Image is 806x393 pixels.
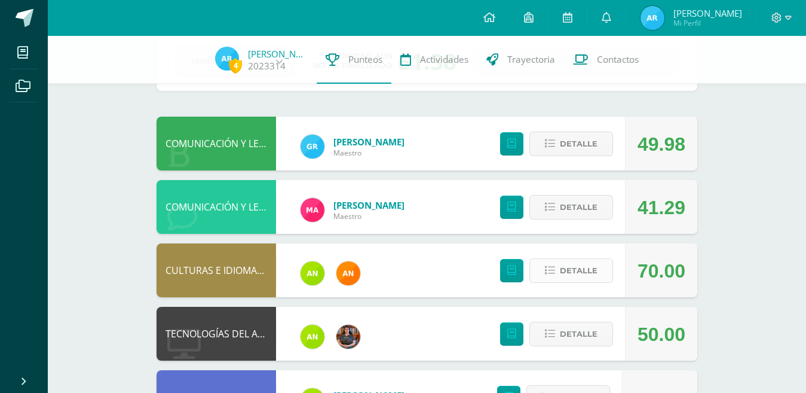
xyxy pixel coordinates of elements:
[560,196,597,218] span: Detalle
[157,117,276,170] div: COMUNICACIÓN Y LENGUAJE, IDIOMA ESPAÑOL
[673,18,742,28] span: Mi Perfil
[301,198,324,222] img: ca51be06ee6568e83a4be8f0f0221dfb.png
[336,325,360,349] img: 60a759e8b02ec95d430434cf0c0a55c7.png
[597,53,639,66] span: Contactos
[638,117,685,171] div: 49.98
[348,53,382,66] span: Punteos
[640,6,664,30] img: b63e7cf44610d745004cbbf09f5eb930.png
[333,199,404,211] a: [PERSON_NAME]
[560,323,597,345] span: Detalle
[157,180,276,234] div: COMUNICACIÓN Y LENGUAJE, IDIOMA EXTRANJERO
[391,36,477,84] a: Actividades
[229,58,242,73] span: 4
[301,135,324,159] img: 47e0c6d4bfe68c431262c1f147c89d8f.png
[529,258,613,283] button: Detalle
[336,261,360,285] img: fc6731ddebfef4a76f049f6e852e62c4.png
[248,60,286,72] a: 2023314
[333,136,404,148] a: [PERSON_NAME]
[564,36,648,84] a: Contactos
[248,48,308,60] a: [PERSON_NAME]
[301,325,324,349] img: 122d7b7bf6a5205df466ed2966025dea.png
[560,133,597,155] span: Detalle
[507,53,555,66] span: Trayectoria
[157,307,276,361] div: TECNOLOGÍAS DEL APRENDIZAJE Y LA COMUNICACIÓN
[638,307,685,361] div: 50.00
[301,261,324,285] img: 122d7b7bf6a5205df466ed2966025dea.png
[529,195,613,220] button: Detalle
[333,148,404,158] span: Maestro
[157,243,276,297] div: CULTURAS E IDIOMAS MAYAS, GARÍFUNA O XINCA
[477,36,564,84] a: Trayectoria
[317,36,391,84] a: Punteos
[638,244,685,298] div: 70.00
[333,211,404,221] span: Maestro
[529,132,613,156] button: Detalle
[420,53,468,66] span: Actividades
[560,260,597,282] span: Detalle
[673,7,742,19] span: [PERSON_NAME]
[529,322,613,346] button: Detalle
[215,47,239,71] img: b63e7cf44610d745004cbbf09f5eb930.png
[638,181,685,234] div: 41.29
